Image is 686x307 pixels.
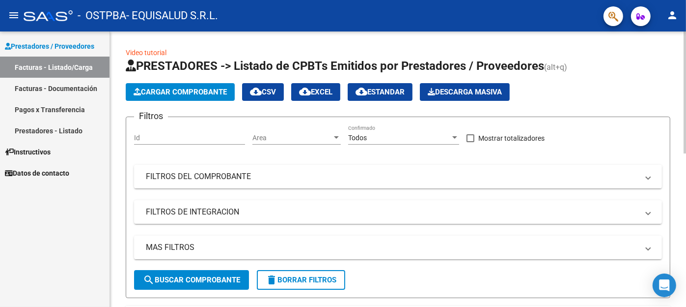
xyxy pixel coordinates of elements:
mat-icon: menu [8,9,20,21]
button: Descarga Masiva [420,83,510,101]
span: Borrar Filtros [266,276,336,284]
span: Instructivos [5,147,51,157]
span: Cargar Comprobante [134,88,227,96]
button: Cargar Comprobante [126,83,235,101]
span: Todos [348,134,367,142]
span: Descarga Masiva [428,88,502,96]
a: Video tutorial [126,49,166,57]
div: Open Intercom Messenger [653,274,676,297]
mat-icon: cloud_download [356,86,367,97]
button: Estandar [348,83,412,101]
mat-panel-title: MAS FILTROS [146,242,638,253]
h3: Filtros [134,109,168,123]
span: - OSTPBA [78,5,126,27]
span: Estandar [356,88,405,96]
button: EXCEL [291,83,340,101]
span: Datos de contacto [5,168,69,179]
mat-expansion-panel-header: MAS FILTROS [134,236,662,259]
button: CSV [242,83,284,101]
mat-panel-title: FILTROS DE INTEGRACION [146,207,638,217]
span: PRESTADORES -> Listado de CPBTs Emitidos por Prestadores / Proveedores [126,59,544,73]
span: Prestadores / Proveedores [5,41,94,52]
span: Mostrar totalizadores [478,132,545,144]
mat-icon: person [666,9,678,21]
span: Buscar Comprobante [143,276,240,284]
span: (alt+q) [544,62,567,72]
span: CSV [250,88,276,96]
button: Borrar Filtros [257,270,345,290]
mat-icon: delete [266,274,277,286]
mat-expansion-panel-header: FILTROS DE INTEGRACION [134,200,662,224]
span: Area [252,134,332,142]
mat-expansion-panel-header: FILTROS DEL COMPROBANTE [134,165,662,188]
app-download-masive: Descarga masiva de comprobantes (adjuntos) [420,83,510,101]
mat-panel-title: FILTROS DEL COMPROBANTE [146,171,638,182]
mat-icon: search [143,274,155,286]
mat-icon: cloud_download [299,86,311,97]
button: Buscar Comprobante [134,270,249,290]
mat-icon: cloud_download [250,86,262,97]
span: EXCEL [299,88,332,96]
span: - EQUISALUD S.R.L. [126,5,218,27]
